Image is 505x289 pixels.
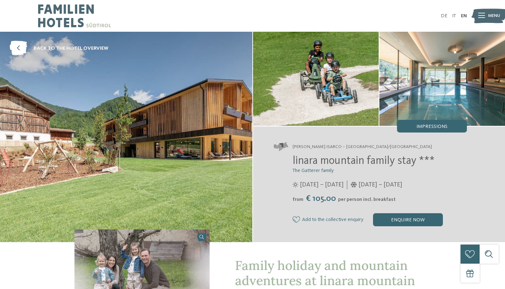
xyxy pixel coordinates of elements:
[338,197,396,202] span: per person incl. breakfast
[304,195,337,203] span: € 105.00
[300,180,344,189] span: [DATE] – [DATE]
[293,155,435,167] span: linara mountain family stay ***
[10,41,108,56] a: back to the hotel overview
[359,180,402,189] span: [DATE] – [DATE]
[293,144,432,150] span: [PERSON_NAME] Isarco – [GEOGRAPHIC_DATA]/[GEOGRAPHIC_DATA]
[488,13,500,19] span: Menu
[379,32,505,126] img: The place for Little Nature Rangers in Vals
[452,13,456,18] a: IT
[293,168,334,173] span: The Gatterer family
[373,213,443,226] div: enquire now
[34,45,108,52] span: back to the hotel overview
[441,13,447,18] a: DE
[293,182,298,187] i: Opening times in summer
[416,124,447,129] span: Impressions
[302,217,363,223] span: Add to the collective enquiry
[293,197,303,202] span: from
[350,182,357,187] i: Opening times in winter
[253,32,379,126] img: The place for Little Nature Rangers in Vals
[461,13,467,18] a: EN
